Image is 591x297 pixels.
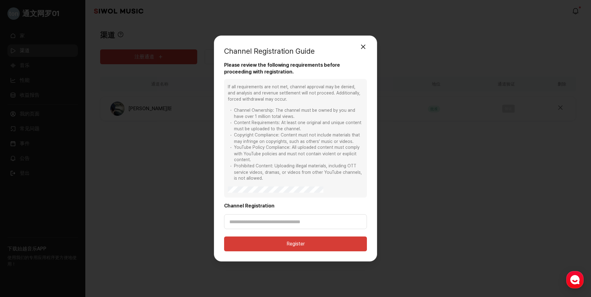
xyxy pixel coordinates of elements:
strong: Please review the following requirements before proceeding with registration. [224,62,367,76]
li: Content Requirements: At least one original and unique content must be uploaded to the channel. [228,120,363,132]
li: Channel Ownership: The channel must be owned by you and have over 1 million total views. [228,107,363,120]
a: Home [2,196,41,211]
button: Close modal [357,41,369,53]
li: Prohibited Content: Uploading illegal materials, including OTT service videos, dramas, or videos ... [228,163,363,182]
span: Home [16,205,27,210]
span: Settings [91,205,107,210]
li: YouTube Policy Compliance: All uploaded content must comply with YouTube policies and must not co... [228,144,363,163]
input: Please enter your YouTube channel link [224,214,367,229]
label: required [224,203,367,209]
h4: Channel Registration Guide [224,46,315,62]
span: Messages [51,205,70,210]
p: If all requirements are not met, channel approval may be denied, and analysis and revenue settlem... [228,84,363,102]
li: Copyright Compliance: Content must not include materials that may infringe on copyrights, such as... [228,132,363,144]
a: Settings [80,196,119,211]
button: Register [224,236,367,251]
a: Messages [41,196,80,211]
